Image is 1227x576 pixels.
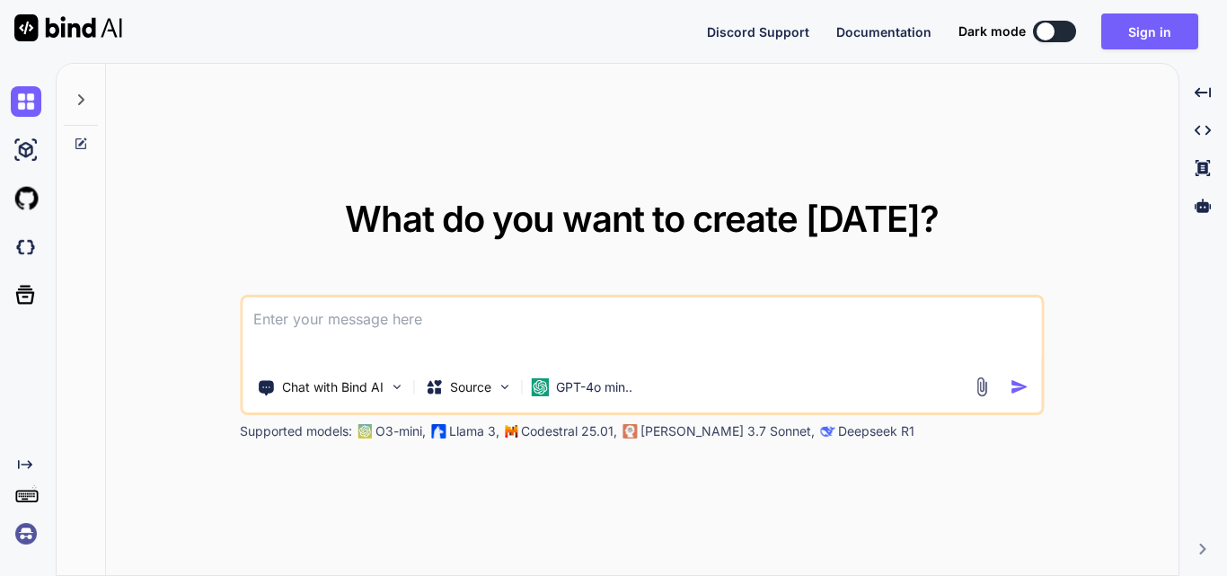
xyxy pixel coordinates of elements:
[622,424,637,439] img: claude
[958,22,1026,40] span: Dark mode
[1010,377,1028,396] img: icon
[11,232,41,262] img: darkCloudIdeIcon
[375,422,426,440] p: O3-mini,
[707,24,809,40] span: Discord Support
[1101,13,1198,49] button: Sign in
[345,197,939,241] span: What do you want to create [DATE]?
[389,379,404,394] img: Pick Tools
[282,378,384,396] p: Chat with Bind AI
[14,14,122,41] img: Bind AI
[556,378,632,396] p: GPT-4o min..
[836,24,931,40] span: Documentation
[497,379,512,394] img: Pick Models
[838,422,914,440] p: Deepseek R1
[971,377,992,397] img: attachment
[358,424,372,439] img: GPT-4
[11,86,41,117] img: chat
[11,183,41,214] img: githubLight
[820,424,834,439] img: claude
[11,518,41,549] img: signin
[640,422,815,440] p: [PERSON_NAME] 3.7 Sonnet,
[707,22,809,41] button: Discord Support
[11,135,41,165] img: ai-studio
[450,378,491,396] p: Source
[240,422,352,440] p: Supported models:
[521,422,617,440] p: Codestral 25.01,
[449,422,499,440] p: Llama 3,
[836,22,931,41] button: Documentation
[531,378,549,396] img: GPT-4o mini
[431,424,446,439] img: Llama2
[505,425,517,438] img: Mistral-AI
